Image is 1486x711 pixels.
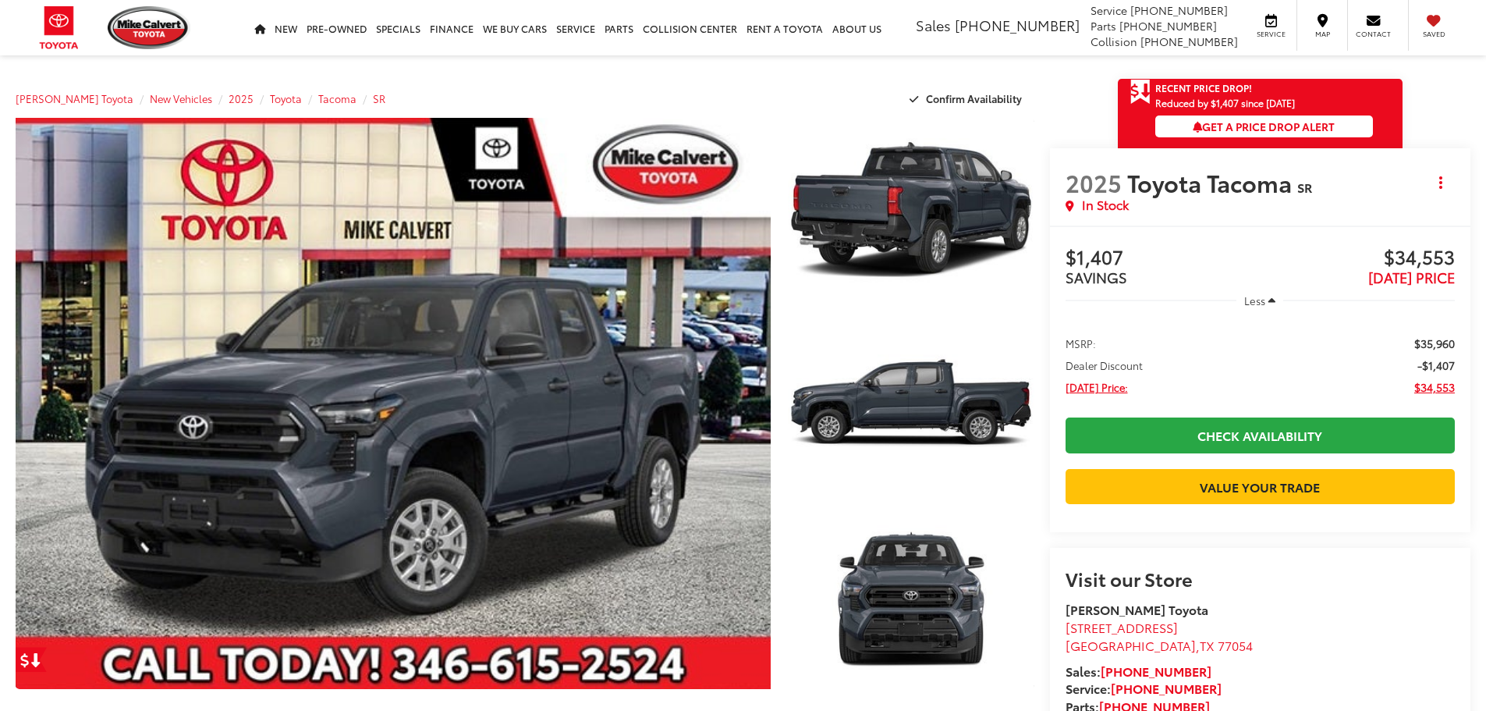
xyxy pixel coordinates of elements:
[1066,679,1222,697] strong: Service:
[8,115,778,692] img: 2025 Toyota Tacoma SR
[1066,247,1261,270] span: $1,407
[955,15,1080,35] span: [PHONE_NUMBER]
[1066,165,1122,199] span: 2025
[1414,379,1455,395] span: $34,553
[1119,18,1217,34] span: [PHONE_NUMBER]
[373,91,385,105] a: SR
[1356,29,1391,39] span: Contact
[1417,357,1455,373] span: -$1,407
[926,91,1022,105] span: Confirm Availability
[1368,267,1455,287] span: [DATE] PRICE
[1066,379,1128,395] span: [DATE] Price:
[1297,178,1312,196] span: SR
[1066,568,1455,588] h2: Visit our Store
[1155,81,1252,94] span: Recent Price Drop!
[1091,2,1127,18] span: Service
[901,85,1034,112] button: Confirm Availability
[1066,336,1096,351] span: MSRP:
[788,505,1034,690] a: Expand Photo 3
[1127,165,1297,199] span: Toyota Tacoma
[1066,357,1143,373] span: Dealer Discount
[108,6,190,49] img: Mike Calvert Toyota
[16,647,47,672] a: Get Price Drop Alert
[1427,169,1455,196] button: Actions
[1200,636,1215,654] span: TX
[318,91,356,105] a: Tacoma
[229,91,254,105] a: 2025
[1155,98,1373,108] span: Reduced by $1,407 since [DATE]
[16,91,133,105] a: [PERSON_NAME] Toyota
[1082,196,1129,214] span: In Stock
[785,503,1036,691] img: 2025 Toyota Tacoma SR
[1066,662,1211,680] strong: Sales:
[1091,34,1137,49] span: Collision
[1091,18,1116,34] span: Parts
[1118,79,1403,98] a: Get Price Drop Alert Recent Price Drop!
[1130,79,1151,105] span: Get Price Drop Alert
[150,91,212,105] a: New Vehicles
[1193,119,1335,134] span: Get a Price Drop Alert
[1066,600,1208,618] strong: [PERSON_NAME] Toyota
[1066,469,1455,504] a: Value Your Trade
[1066,636,1196,654] span: [GEOGRAPHIC_DATA]
[1066,618,1178,636] span: [STREET_ADDRESS]
[1066,636,1253,654] span: ,
[788,118,1034,303] a: Expand Photo 1
[1305,29,1339,39] span: Map
[1111,679,1222,697] a: [PHONE_NUMBER]
[1066,267,1127,287] span: SAVINGS
[1254,29,1289,39] span: Service
[916,15,951,35] span: Sales
[1414,336,1455,351] span: $35,960
[1439,176,1442,189] span: dropdown dots
[1260,247,1455,270] span: $34,553
[1140,34,1238,49] span: [PHONE_NUMBER]
[1101,662,1211,680] a: [PHONE_NUMBER]
[270,91,302,105] a: Toyota
[1130,2,1228,18] span: [PHONE_NUMBER]
[1244,293,1265,308] span: Less
[1066,618,1253,654] a: [STREET_ADDRESS] [GEOGRAPHIC_DATA],TX 77054
[1066,418,1455,453] a: Check Availability
[16,118,771,689] a: Expand Photo 0
[1417,29,1451,39] span: Saved
[785,116,1036,304] img: 2025 Toyota Tacoma SR
[1236,286,1283,315] button: Less
[788,311,1034,496] a: Expand Photo 2
[1218,636,1253,654] span: 77054
[785,309,1036,498] img: 2025 Toyota Tacoma SR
